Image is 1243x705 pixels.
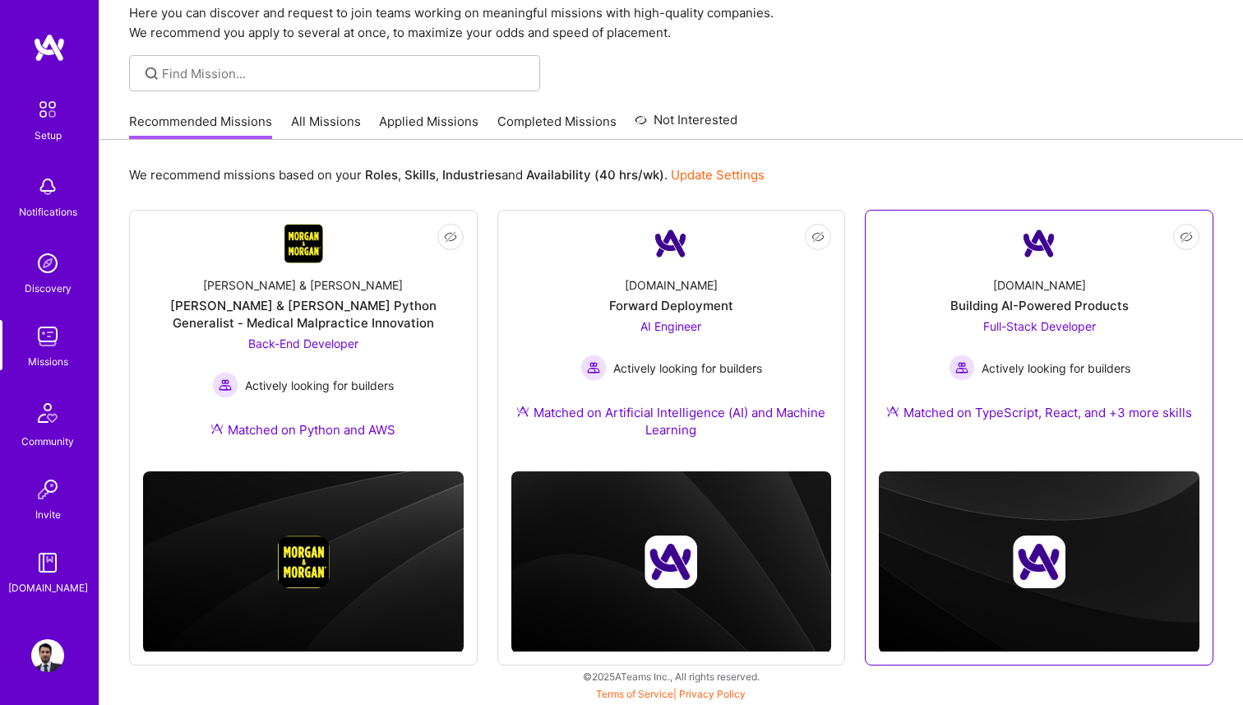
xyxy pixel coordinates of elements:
a: Company Logo[DOMAIN_NAME]Building AI-Powered ProductsFull-Stack Developer Actively looking for bu... [879,224,1199,441]
img: cover [143,471,464,652]
b: Skills [404,167,436,183]
img: Company Logo [651,224,691,263]
img: Actively looking for builders [580,355,607,381]
a: Company Logo[DOMAIN_NAME]Forward DeploymentAI Engineer Actively looking for buildersActively look... [511,224,832,458]
img: Company Logo [1019,224,1059,263]
img: Company Logo [284,224,323,263]
div: Matched on Python and AWS [210,421,395,438]
span: Actively looking for builders [613,359,762,377]
div: Notifications [19,203,77,220]
div: Setup [35,127,62,144]
div: [DOMAIN_NAME] [993,276,1086,294]
img: Company logo [1013,536,1065,588]
img: Community [28,393,67,433]
b: Industries [442,167,501,183]
div: [PERSON_NAME] & [PERSON_NAME] Python Generalist - Medical Malpractice Innovation [143,297,464,332]
p: We recommend missions based on your , , and . [129,166,765,183]
i: icon EyeClosed [811,230,825,244]
span: Back-End Developer [248,336,358,350]
a: Terms of Service [596,688,673,700]
div: Community [21,433,74,450]
div: Discovery [25,280,72,297]
a: Update Settings [671,167,765,183]
div: Invite [35,506,61,523]
a: Not Interested [635,110,737,140]
img: Actively looking for builders [949,355,975,381]
a: All Missions [291,113,361,140]
i: icon EyeClosed [444,230,457,244]
p: Here you can discover and request to join teams working on meaningful missions with high-quality ... [129,3,1213,43]
div: Missions [28,353,68,370]
a: Privacy Policy [679,688,746,700]
img: Invite [31,473,64,506]
img: Actively looking for builders [212,372,238,398]
b: Availability (40 hrs/wk) [526,167,664,183]
img: setup [30,92,65,127]
a: Recommended Missions [129,113,272,140]
i: icon SearchGrey [142,64,161,83]
img: guide book [31,546,64,579]
b: Roles [365,167,398,183]
img: Ateam Purple Icon [516,405,529,418]
span: Full-Stack Developer [983,319,1096,333]
div: Matched on Artificial Intelligence (AI) and Machine Learning [511,404,832,438]
img: teamwork [31,320,64,353]
div: [DOMAIN_NAME] [625,276,718,294]
img: Ateam Purple Icon [210,422,224,435]
img: logo [33,33,66,63]
span: Actively looking for builders [245,377,394,394]
img: Ateam Purple Icon [886,405,899,418]
span: | [596,688,746,700]
img: bell [31,170,64,203]
a: Completed Missions [497,113,617,140]
div: © 2025 ATeams Inc., All rights reserved. [99,656,1243,697]
img: User Avatar [31,639,64,672]
span: AI Engineer [640,319,701,333]
div: Matched on TypeScript, React, and +3 more skills [886,404,1192,421]
input: Find Mission... [162,65,528,82]
img: discovery [31,247,64,280]
span: Actively looking for builders [982,359,1130,377]
a: Applied Missions [379,113,478,140]
a: Company Logo[PERSON_NAME] & [PERSON_NAME][PERSON_NAME] & [PERSON_NAME] Python Generalist - Medica... [143,224,464,458]
div: Building AI-Powered Products [950,297,1129,314]
div: [DOMAIN_NAME] [8,579,88,596]
div: [PERSON_NAME] & [PERSON_NAME] [203,276,403,294]
img: cover [511,471,832,652]
div: Forward Deployment [609,297,733,314]
i: icon EyeClosed [1180,230,1193,244]
img: Company logo [277,536,330,588]
img: cover [879,471,1199,652]
a: User Avatar [27,639,68,672]
img: Company logo [645,536,697,588]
